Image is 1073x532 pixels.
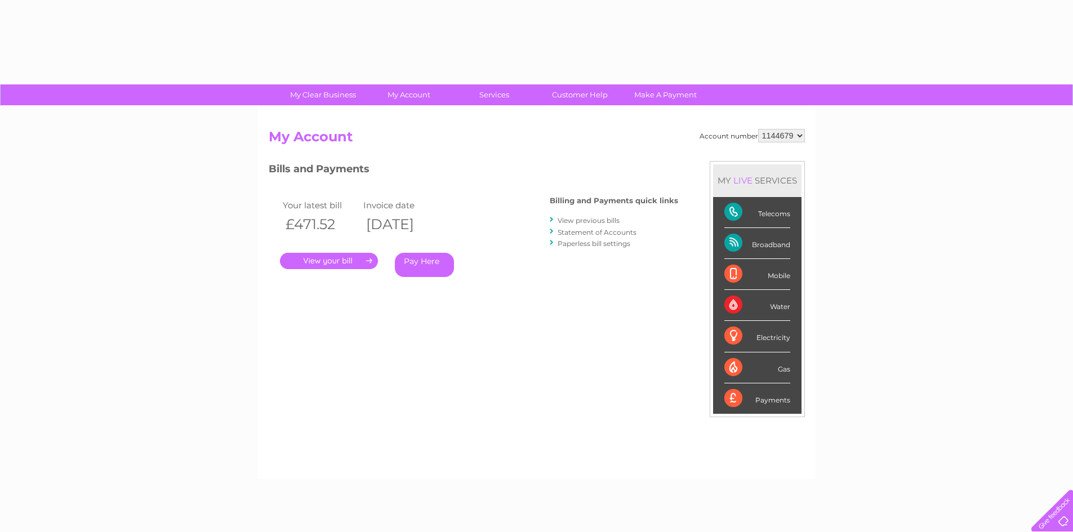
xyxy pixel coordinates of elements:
h2: My Account [269,129,805,150]
div: Broadband [724,228,790,259]
a: My Clear Business [277,84,369,105]
a: View previous bills [558,216,620,225]
a: Customer Help [533,84,626,105]
a: Paperless bill settings [558,239,630,248]
a: Make A Payment [619,84,712,105]
div: Mobile [724,259,790,290]
div: Telecoms [724,197,790,228]
div: Water [724,290,790,321]
a: Pay Here [395,253,454,277]
a: My Account [362,84,455,105]
div: LIVE [731,175,755,186]
th: £471.52 [280,213,361,236]
a: Statement of Accounts [558,228,636,236]
a: . [280,253,378,269]
th: [DATE] [360,213,442,236]
div: Account number [700,129,805,142]
div: Gas [724,352,790,383]
h4: Billing and Payments quick links [550,196,678,205]
div: MY SERVICES [713,164,802,196]
h3: Bills and Payments [269,161,678,181]
td: Invoice date [360,198,442,213]
div: Payments [724,383,790,414]
a: Services [448,84,541,105]
div: Electricity [724,321,790,352]
td: Your latest bill [280,198,361,213]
